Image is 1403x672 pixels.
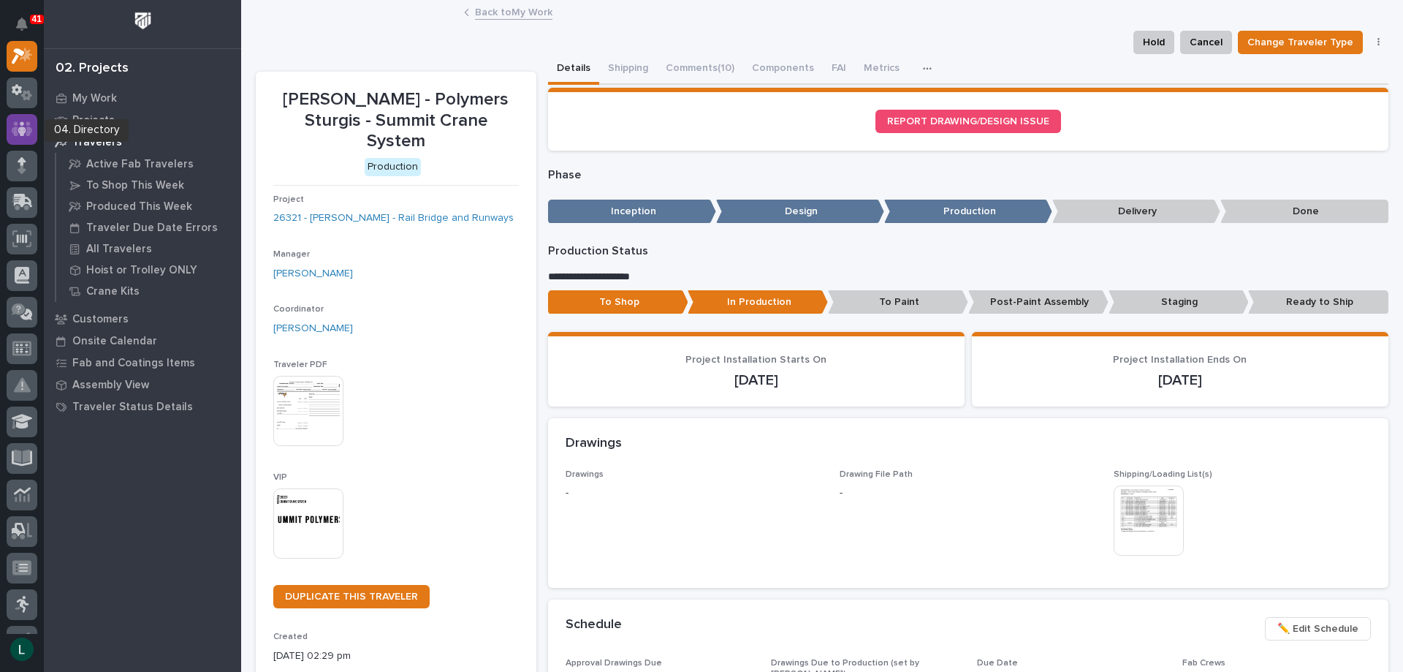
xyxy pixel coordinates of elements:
a: To Shop This Week [56,175,241,195]
a: Produced This Week [56,196,241,216]
a: Hoist or Trolley ONLY [56,260,241,280]
p: To Paint [828,290,968,314]
p: All Travelers [86,243,152,256]
p: [PERSON_NAME] - Polymers Sturgis - Summit Crane System [273,89,519,152]
a: 26321 - [PERSON_NAME] - Rail Bridge and Runways [273,211,514,226]
span: Coordinator [273,305,324,314]
button: Hold [1133,31,1174,54]
a: Travelers [44,131,241,153]
a: DUPLICATE THIS TRAVELER [273,585,430,608]
a: Fab and Coatings Items [44,352,241,374]
p: Delivery [1052,200,1220,224]
p: Production [884,200,1052,224]
a: Customers [44,308,241,330]
h2: Schedule [566,617,622,633]
p: Design [716,200,884,224]
a: Traveler Due Date Errors [56,217,241,238]
p: Ready to Ship [1248,290,1388,314]
p: Travelers [72,136,122,149]
span: Project Installation Starts On [685,355,826,365]
span: Drawing File Path [840,470,913,479]
p: Traveler Status Details [72,401,193,414]
span: VIP [273,473,287,482]
p: To Shop [548,290,688,314]
a: Back toMy Work [475,3,552,20]
a: All Travelers [56,238,241,259]
a: [PERSON_NAME] [273,321,353,336]
span: Shipping/Loading List(s) [1114,470,1212,479]
p: Post-Paint Assembly [968,290,1109,314]
p: Inception [548,200,716,224]
a: [PERSON_NAME] [273,266,353,282]
p: To Shop This Week [86,179,184,192]
p: Done [1220,200,1388,224]
span: Traveler PDF [273,360,327,369]
a: Traveler Status Details [44,396,241,418]
button: FAI [823,54,855,85]
h2: Drawings [566,436,622,452]
button: Cancel [1180,31,1232,54]
button: ✏️ Edit Schedule [1265,617,1371,641]
span: Project [273,195,304,204]
p: [DATE] 02:29 pm [273,649,519,664]
span: Change Traveler Type [1247,34,1353,51]
p: Traveler Due Date Errors [86,222,218,235]
span: Approval Drawings Due [566,659,662,668]
p: 41 [32,14,42,24]
button: Change Traveler Type [1238,31,1363,54]
img: Workspace Logo [129,7,156,34]
a: My Work [44,87,241,109]
p: Phase [548,168,1389,182]
a: Projects [44,109,241,131]
div: 02. Projects [56,61,129,77]
div: Notifications41 [18,18,37,41]
span: Due Date [977,659,1018,668]
button: Metrics [855,54,908,85]
button: Comments (10) [657,54,743,85]
span: Hold [1143,34,1165,51]
p: Produced This Week [86,200,192,214]
p: [DATE] [566,371,947,389]
span: Created [273,633,308,641]
p: - [566,486,822,501]
a: REPORT DRAWING/DESIGN ISSUE [875,110,1061,133]
span: REPORT DRAWING/DESIGN ISSUE [887,116,1049,127]
p: Production Status [548,244,1389,258]
a: Crane Kits [56,281,241,301]
span: Drawings [566,470,604,479]
p: Onsite Calendar [72,335,157,348]
button: Notifications [7,9,37,39]
span: Manager [273,250,310,259]
p: Fab and Coatings Items [72,357,195,370]
p: Projects [72,114,115,127]
button: users-avatar [7,634,37,665]
p: Hoist or Trolley ONLY [86,264,197,277]
p: Active Fab Travelers [86,158,194,171]
div: Production [365,158,421,176]
span: Cancel [1190,34,1223,51]
span: ✏️ Edit Schedule [1277,620,1358,638]
p: In Production [688,290,828,314]
a: Active Fab Travelers [56,154,241,174]
a: Onsite Calendar [44,330,241,352]
p: Customers [72,313,129,326]
p: Assembly View [72,379,149,392]
p: Crane Kits [86,285,140,298]
p: Staging [1109,290,1249,314]
p: - [840,486,843,501]
p: My Work [72,92,117,105]
button: Details [548,54,599,85]
a: Assembly View [44,374,241,396]
span: Project Installation Ends On [1113,355,1247,365]
span: DUPLICATE THIS TRAVELER [285,592,418,602]
button: Shipping [599,54,657,85]
button: Components [743,54,823,85]
p: [DATE] [989,371,1371,389]
span: Fab Crews [1182,659,1225,668]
